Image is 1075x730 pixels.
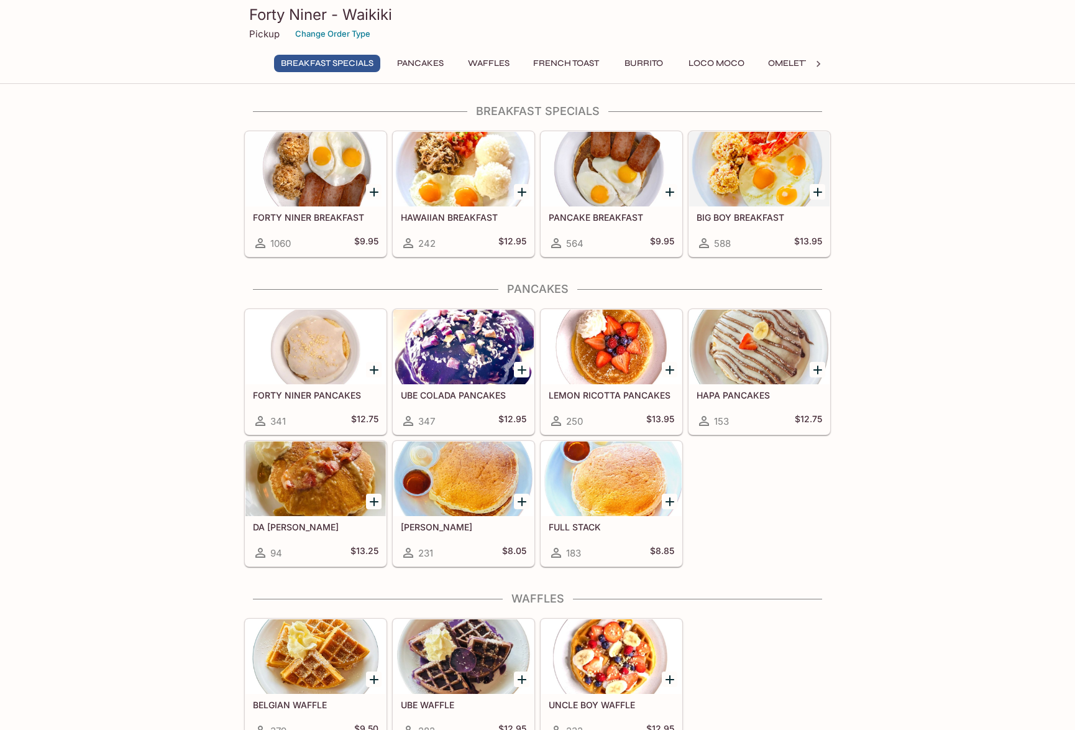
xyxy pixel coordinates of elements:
h4: Pancakes [244,282,831,296]
a: FORTY NINER PANCAKES341$12.75 [245,309,387,435]
h5: UNCLE BOY WAFFLE [549,700,674,710]
h5: $12.95 [498,236,526,251]
h5: DA [PERSON_NAME] [253,522,378,532]
h5: FORTY NINER PANCAKES [253,390,378,400]
span: 1060 [270,238,291,249]
div: UNCLE BOY WAFFLE [541,619,682,694]
div: BIG BOY BREAKFAST [689,132,830,206]
button: Add FORTY NINER PANCAKES [366,362,382,377]
h5: $8.85 [650,545,674,560]
button: Change Order Type [290,24,376,44]
button: Add UBE WAFFLE [514,672,529,687]
h5: $13.95 [794,236,822,251]
div: HAPA PANCAKES [689,310,830,384]
div: UBE COLADA PANCAKES [393,310,534,384]
h5: UBE WAFFLE [401,700,526,710]
div: PANCAKE BREAKFAST [541,132,682,206]
span: 183 [566,547,581,559]
a: [PERSON_NAME]231$8.05 [393,441,534,566]
span: 588 [714,238,731,249]
h4: Waffles [244,592,831,606]
button: Add BIG BOY BREAKFAST [810,184,825,200]
button: French Toast [526,55,606,72]
h5: PANCAKE BREAKFAST [549,212,674,223]
h5: $12.95 [498,414,526,428]
span: 153 [714,415,729,427]
button: Add FORTY NINER BREAKFAST [366,184,382,200]
h5: $13.95 [646,414,674,428]
h5: $13.25 [350,545,378,560]
button: Loco Moco [682,55,751,72]
button: Add UNCLE BOY WAFFLE [662,672,677,687]
button: Add UBE COLADA PANCAKES [514,362,529,377]
button: Burrito [616,55,672,72]
a: BIG BOY BREAKFAST588$13.95 [688,131,830,257]
a: HAPA PANCAKES153$12.75 [688,309,830,435]
button: Add HAWAIIAN BREAKFAST [514,184,529,200]
div: BELGIAN WAFFLE [245,619,386,694]
div: FULL STACK [541,441,682,516]
button: Pancakes [390,55,451,72]
a: PANCAKE BREAKFAST564$9.95 [541,131,682,257]
span: 242 [418,238,436,249]
div: FORTY NINER PANCAKES [245,310,386,384]
a: DA [PERSON_NAME]94$13.25 [245,441,387,566]
h5: $9.95 [354,236,378,251]
button: Breakfast Specials [274,55,380,72]
div: LEMON RICOTTA PANCAKES [541,310,682,384]
button: Omelettes [761,55,826,72]
h5: $9.95 [650,236,674,251]
span: 341 [270,415,286,427]
div: UBE WAFFLE [393,619,534,694]
h5: $12.75 [351,414,378,428]
button: Add FULL STACK [662,494,677,509]
h4: Breakfast Specials [244,104,831,118]
button: Add PANCAKE BREAKFAST [662,184,677,200]
h5: $8.05 [502,545,526,560]
div: FORTY NINER BREAKFAST [245,132,386,206]
a: FORTY NINER BREAKFAST1060$9.95 [245,131,387,257]
h5: UBE COLADA PANCAKES [401,390,526,400]
div: SHORT STACK [393,441,534,516]
span: 347 [418,415,435,427]
a: LEMON RICOTTA PANCAKES250$13.95 [541,309,682,435]
div: HAWAIIAN BREAKFAST [393,132,534,206]
p: Pickup [249,28,280,40]
button: Add SHORT STACK [514,494,529,509]
span: 231 [418,547,433,559]
a: FULL STACK183$8.85 [541,441,682,566]
h5: FORTY NINER BREAKFAST [253,212,378,223]
h5: BELGIAN WAFFLE [253,700,378,710]
h5: HAPA PANCAKES [697,390,822,400]
span: 94 [270,547,282,559]
button: Waffles [460,55,516,72]
button: Add DA ELVIS PANCAKES [366,494,382,509]
h5: BIG BOY BREAKFAST [697,212,822,223]
h5: LEMON RICOTTA PANCAKES [549,390,674,400]
button: Add BELGIAN WAFFLE [366,672,382,687]
button: Add HAPA PANCAKES [810,362,825,377]
h5: [PERSON_NAME] [401,522,526,532]
button: Add LEMON RICOTTA PANCAKES [662,362,677,377]
h3: Forty Niner - Waikiki [249,5,826,24]
span: 250 [566,415,583,427]
h5: FULL STACK [549,522,674,532]
a: UBE COLADA PANCAKES347$12.95 [393,309,534,435]
h5: HAWAIIAN BREAKFAST [401,212,526,223]
span: 564 [566,238,583,249]
h5: $12.75 [795,414,822,428]
div: DA ELVIS PANCAKES [245,441,386,516]
a: HAWAIIAN BREAKFAST242$12.95 [393,131,534,257]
